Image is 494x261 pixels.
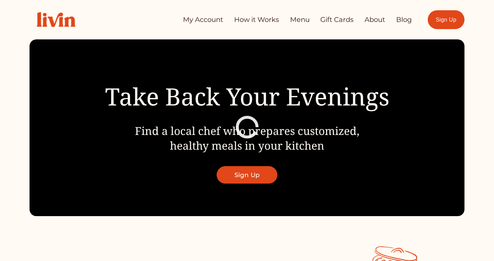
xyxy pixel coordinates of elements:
[234,13,279,26] a: How it Works
[396,13,412,26] a: Blog
[320,13,354,26] a: Gift Cards
[183,13,223,26] a: My Account
[30,5,82,34] img: Livin
[290,13,310,26] a: Menu
[428,10,464,29] a: Sign Up
[135,123,359,153] span: Find a local chef who prepares customized, healthy meals in your kitchen
[217,166,277,184] a: Sign Up
[365,13,385,26] a: About
[105,80,389,112] span: Take Back Your Evenings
